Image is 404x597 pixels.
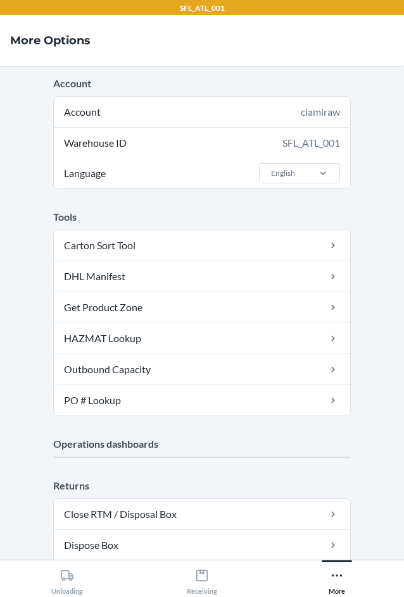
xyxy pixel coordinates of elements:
a: Dispose Box [54,530,350,560]
a: Close RTM / Disposal Box [54,499,350,529]
a: DHL Manifest [54,261,350,292]
h4: More Options [10,32,91,49]
a: Get Product Zone [54,292,350,323]
div: More [329,563,345,595]
div: Account [54,97,350,127]
a: Carton Sort Tool [54,230,350,261]
a: HAZMAT Lookup [54,323,350,354]
div: Unloading [51,563,83,595]
div: Receiving [187,563,217,595]
div: Warehouse ID [54,128,350,158]
div: English [271,168,295,179]
div: ciamiraw [301,104,340,120]
p: Operations dashboards [53,436,351,452]
p: SFL_ATL_001 [180,3,225,14]
a: Outbound Capacity [54,354,350,385]
button: Receiving [135,560,270,595]
a: PO # Lookup [54,385,350,415]
p: Returns [53,478,351,493]
button: More [269,560,404,595]
div: SFL_ATL_001 [282,135,340,151]
input: LanguageEnglish [270,168,271,179]
p: Account [53,76,351,91]
span: Language [62,158,108,188]
p: Tools [53,209,351,225]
